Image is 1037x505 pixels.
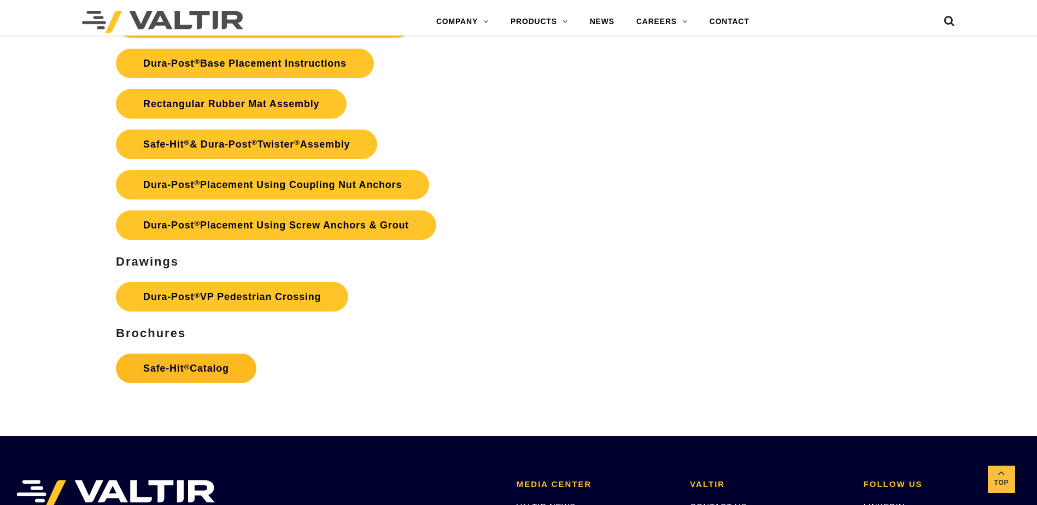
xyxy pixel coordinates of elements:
[988,466,1015,493] a: Top
[116,255,179,268] strong: Drawings
[294,138,300,146] sup: ®
[864,480,1021,489] h2: FOLLOW US
[116,282,348,312] a: Dura-Post®VP Pedestrian Crossing
[116,326,186,340] strong: Brochures
[625,11,699,33] a: CAREERS
[116,130,377,159] a: Safe-Hit®& Dura-Post®Twister®Assembly
[425,11,500,33] a: COMPANY
[988,477,1015,489] span: Top
[500,11,579,33] a: PRODUCTS
[116,89,347,119] a: Rectangular Rubber Mat Assembly
[699,11,760,33] a: CONTACT
[116,49,374,78] a: Dura-Post®Base Placement Instructions
[517,480,673,489] h2: MEDIA CENTER
[184,138,190,146] sup: ®
[194,179,200,187] sup: ®
[194,57,200,66] sup: ®
[116,170,429,199] a: Dura-Post®Placement Using Coupling Nut Anchors
[116,354,256,383] a: Safe-Hit®Catalog
[116,210,436,240] a: Dura-Post®Placement Using Screw Anchors & Grout
[82,11,243,33] img: Valtir
[184,363,190,371] sup: ®
[690,480,847,489] h2: VALTIR
[579,11,625,33] a: NEWS
[251,138,257,146] sup: ®
[194,219,200,227] sup: ®
[194,291,200,300] sup: ®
